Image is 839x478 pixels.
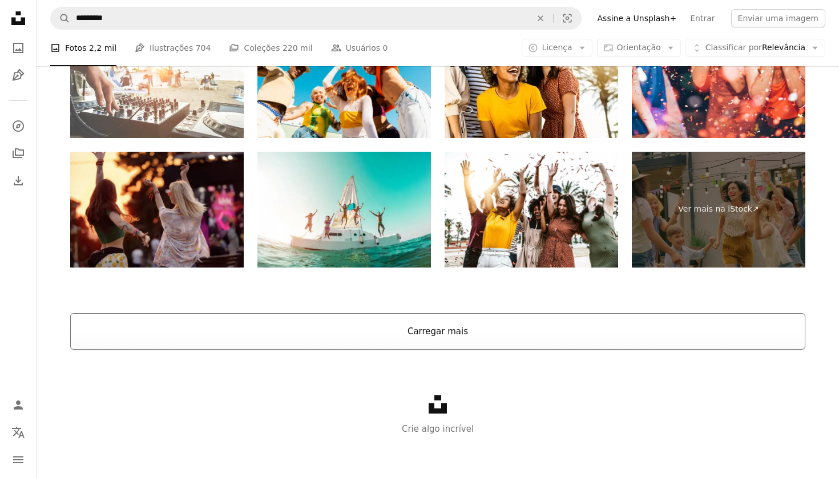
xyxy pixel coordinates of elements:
[617,43,661,52] span: Orientação
[7,394,30,416] a: Entrar / Cadastrar-se
[683,9,721,27] a: Entrar
[283,42,313,54] span: 220 mil
[7,421,30,444] button: Idioma
[70,22,244,138] img: DJ que mistura no partido da praia do por do sol nas férias de verão ao ar livre-mãos do jockey d...
[51,7,70,29] button: Pesquise na Unsplash
[37,422,839,436] p: Crie algo incrível
[554,7,581,29] button: Pesquisa visual
[591,9,684,27] a: Assine a Unsplash+
[705,42,805,54] span: Relevância
[542,43,572,52] span: Licença
[632,22,805,138] img: Felizes amigos fazendo a festa de carnaval jogando confete - jovens celebrando no fim de semana à...
[7,115,30,137] a: Explorar
[331,30,388,66] a: Usuários 0
[597,39,681,57] button: Orientação
[7,64,30,87] a: Ilustrações
[7,7,30,32] a: Início — Unsplash
[7,448,30,471] button: Menu
[7,142,30,165] a: Coleções
[257,152,431,268] img: Feliz amigos loucos, mergulho de barco à vela no mar - jovens pulando dentro oceano em férias de ...
[731,9,825,27] button: Enviar uma imagem
[445,22,618,138] img: Jovens rindo alto em um dia ensolarado - Grupo alegre de melhores amigos curtindo férias de verão...
[445,152,618,268] img: Grupo de amigos curtindo festa dando confetes no ar - Jovens estudantes multiculturais se diverti...
[705,43,762,52] span: Classificar por
[70,152,244,268] img: Dançando em um festival de música ao pôr do sol!
[522,39,592,57] button: Licença
[257,22,431,138] img: Portrait of LGBTQIA+ friends jumping at rooftop
[7,37,30,59] a: Fotos
[229,30,312,66] a: Coleções 220 mil
[135,30,211,66] a: Ilustrações 704
[632,152,805,268] a: Ver mais na iStock↗
[7,169,30,192] a: Histórico de downloads
[685,39,825,57] button: Classificar porRelevância
[528,7,553,29] button: Limpar
[50,7,582,30] form: Pesquise conteúdo visual em todo o site
[382,42,388,54] span: 0
[196,42,211,54] span: 704
[70,313,805,350] button: Carregar mais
